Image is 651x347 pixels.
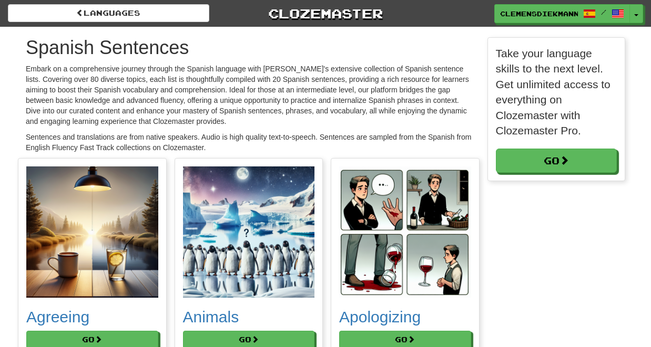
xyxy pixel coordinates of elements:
[26,37,472,58] h1: Spanish Sentences
[500,9,578,18] span: ClemensDiekmann
[26,64,472,127] p: Embark on a comprehensive journey through the Spanish language with [PERSON_NAME]'s extensive col...
[496,46,617,138] p: Take your language skills to the next level. Get unlimited access to everything on Clozemaster wi...
[225,4,426,23] a: Clozemaster
[8,4,209,22] a: Languages
[26,132,472,153] p: Sentences and translations are from native speakers. Audio is high quality text-to-speech. Senten...
[183,166,315,298] img: b8f2a5ed-7005-46e7-9461-e26207d1db21.small.png
[26,308,158,325] h2: Agreeing
[26,166,158,298] img: 7bc4680e-2a63-4bef-a24f-7b845dfb07ff.small.png
[496,149,617,173] a: Go
[494,4,630,23] a: ClemensDiekmann /
[183,308,315,325] h2: Animals
[601,8,606,16] span: /
[339,308,471,325] h2: Apologizing
[339,166,471,298] img: 511c4d7e-20fd-4cbf-b0d0-4a0c1a5a9c35.small.png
